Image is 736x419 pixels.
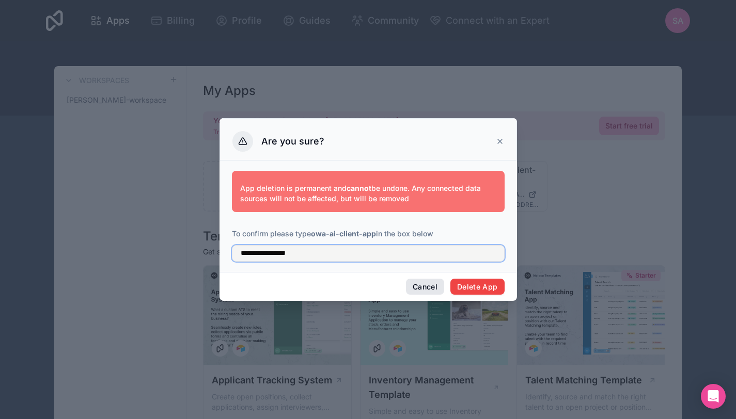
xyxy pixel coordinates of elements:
[261,135,324,148] h3: Are you sure?
[232,229,505,239] p: To confirm please type in the box below
[406,279,444,295] button: Cancel
[450,279,505,295] button: Delete App
[240,183,496,204] p: App deletion is permanent and be undone. Any connected data sources will not be affected, but wil...
[347,184,371,192] strong: cannot
[311,229,376,238] strong: owa-ai-client-app
[701,384,726,409] div: Open Intercom Messenger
